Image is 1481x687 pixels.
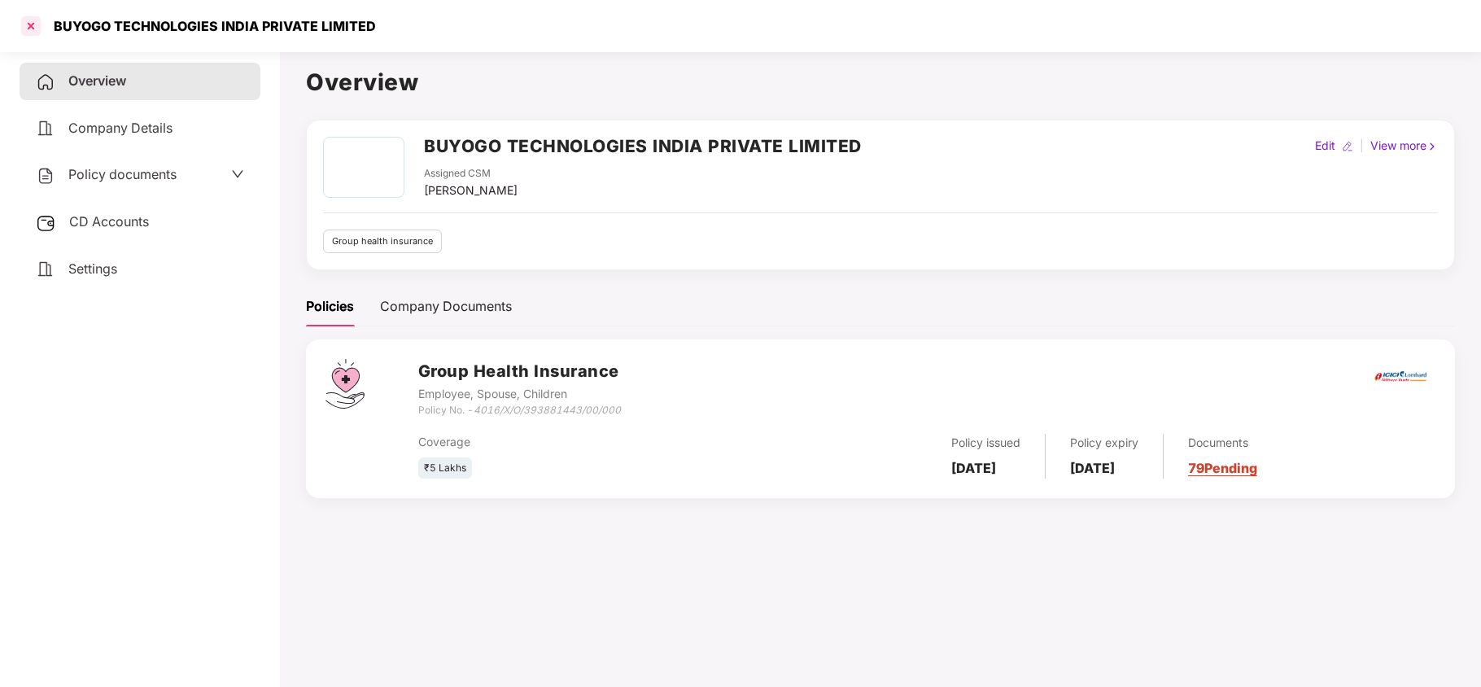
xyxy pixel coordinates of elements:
[1367,137,1441,155] div: View more
[1188,460,1257,476] a: 79 Pending
[68,260,117,277] span: Settings
[380,296,512,317] div: Company Documents
[325,359,365,409] img: svg+xml;base64,PHN2ZyB4bWxucz0iaHR0cDovL3d3dy53My5vcmcvMjAwMC9zdmciIHdpZHRoPSI0Ny43MTQiIGhlaWdodD...
[306,64,1455,100] h1: Overview
[1070,460,1115,476] b: [DATE]
[424,133,862,160] h2: BUYOGO TECHNOLOGIES INDIA PRIVATE LIMITED
[1312,137,1339,155] div: Edit
[306,296,354,317] div: Policies
[1342,141,1353,152] img: editIcon
[951,434,1020,452] div: Policy issued
[1070,434,1138,452] div: Policy expiry
[36,166,55,186] img: svg+xml;base64,PHN2ZyB4bWxucz0iaHR0cDovL3d3dy53My5vcmcvMjAwMC9zdmciIHdpZHRoPSIyNCIgaGVpZ2h0PSIyNC...
[231,168,244,181] span: down
[36,119,55,138] img: svg+xml;base64,PHN2ZyB4bWxucz0iaHR0cDovL3d3dy53My5vcmcvMjAwMC9zdmciIHdpZHRoPSIyNCIgaGVpZ2h0PSIyNC...
[418,457,472,479] div: ₹5 Lakhs
[1426,141,1438,152] img: rightIcon
[44,18,376,34] div: BUYOGO TECHNOLOGIES INDIA PRIVATE LIMITED
[424,166,518,182] div: Assigned CSM
[474,404,621,416] i: 4016/X/O/393881443/00/000
[68,72,126,89] span: Overview
[418,359,621,384] h3: Group Health Insurance
[424,182,518,199] div: [PERSON_NAME]
[951,460,996,476] b: [DATE]
[36,72,55,92] img: svg+xml;base64,PHN2ZyB4bWxucz0iaHR0cDovL3d3dy53My5vcmcvMjAwMC9zdmciIHdpZHRoPSIyNCIgaGVpZ2h0PSIyNC...
[36,213,56,233] img: svg+xml;base64,PHN2ZyB3aWR0aD0iMjUiIGhlaWdodD0iMjQiIHZpZXdCb3g9IjAgMCAyNSAyNCIgZmlsbD0ibm9uZSIgeG...
[36,260,55,279] img: svg+xml;base64,PHN2ZyB4bWxucz0iaHR0cDovL3d3dy53My5vcmcvMjAwMC9zdmciIHdpZHRoPSIyNCIgaGVpZ2h0PSIyNC...
[1188,434,1257,452] div: Documents
[69,213,149,230] span: CD Accounts
[68,120,173,136] span: Company Details
[418,403,621,418] div: Policy No. -
[1356,137,1367,155] div: |
[418,433,758,451] div: Coverage
[1371,366,1430,387] img: icici.png
[68,166,177,182] span: Policy documents
[323,230,442,253] div: Group health insurance
[418,385,621,403] div: Employee, Spouse, Children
